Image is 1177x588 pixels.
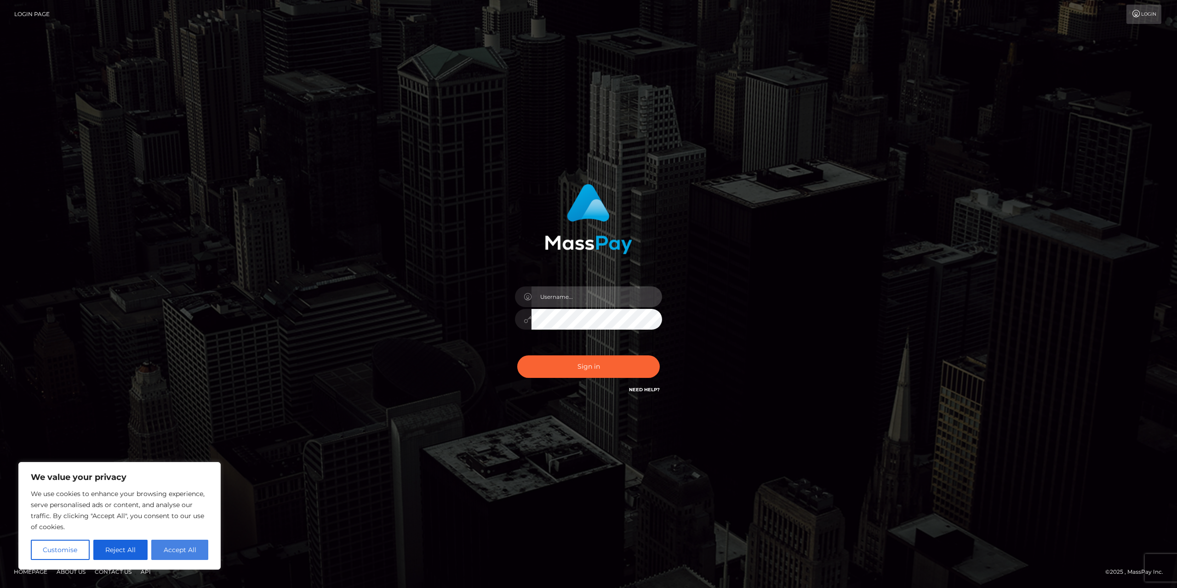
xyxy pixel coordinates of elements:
button: Customise [31,540,90,560]
input: Username... [531,286,662,307]
div: We value your privacy [18,462,221,570]
p: We value your privacy [31,472,208,483]
a: Need Help? [629,387,660,393]
p: We use cookies to enhance your browsing experience, serve personalised ads or content, and analys... [31,488,208,532]
button: Sign in [517,355,660,378]
button: Reject All [93,540,148,560]
a: About Us [53,565,89,579]
button: Accept All [151,540,208,560]
a: Homepage [10,565,51,579]
a: API [137,565,154,579]
a: Login Page [14,5,50,24]
a: Contact Us [91,565,135,579]
a: Login [1126,5,1161,24]
div: © 2025 , MassPay Inc. [1105,567,1170,577]
img: MassPay Login [545,184,632,254]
